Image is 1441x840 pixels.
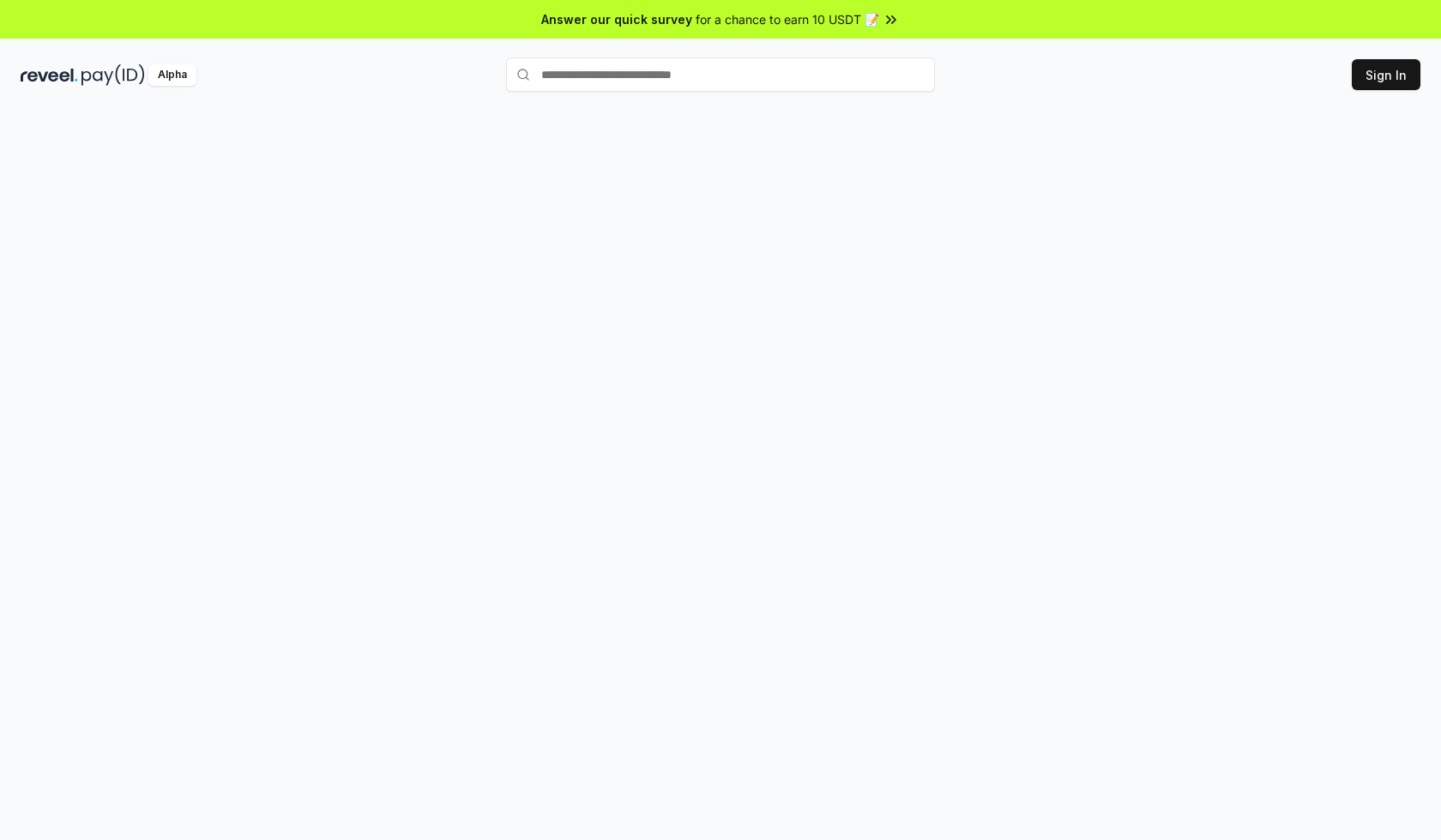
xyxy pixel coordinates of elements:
[148,64,196,86] div: Alpha
[81,64,145,86] img: pay_id
[21,64,78,86] img: reveel_dark
[1352,59,1420,90] button: Sign In
[541,10,692,28] span: Answer our quick survey
[696,10,879,28] span: for a chance to earn 10 USDT 📝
